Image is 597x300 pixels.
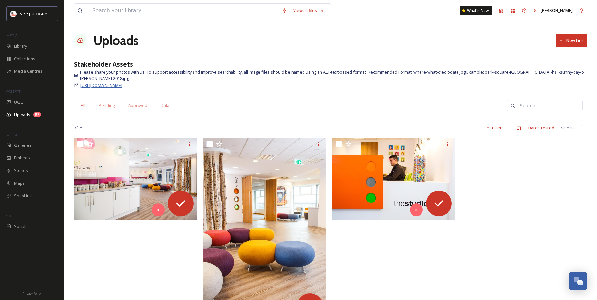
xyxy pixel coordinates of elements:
[332,137,455,220] img: ext_1757347247.738659_julian@thestudio.co.uk-RECEPTION (2).jpg
[10,11,17,17] img: download%20(3).png
[14,167,28,173] span: Stories
[161,102,169,108] span: Data
[14,99,23,105] span: UGC
[556,34,587,47] button: New Link
[483,122,507,134] div: Filters
[74,137,197,220] img: ext_1757347344.157106_julian@thestudio.co.uk-REFUEL (2).jpg
[569,272,587,290] button: Open Chat
[14,43,27,49] span: Library
[23,289,41,297] a: Privacy Policy
[33,112,41,117] div: 97
[6,132,21,137] span: WIDGETS
[89,4,278,18] input: Search your library
[14,68,42,74] span: Media Centres
[80,82,122,88] span: [URL][DOMAIN_NAME]
[14,193,32,199] span: SnapLink
[14,56,35,62] span: Collections
[6,89,20,94] span: COLLECT
[23,291,41,295] span: Privacy Policy
[530,4,576,17] a: [PERSON_NAME]
[541,7,573,13] span: [PERSON_NAME]
[561,125,578,131] span: Select all
[14,142,32,148] span: Galleries
[6,33,18,38] span: MEDIA
[290,4,328,17] a: View all files
[14,112,30,118] span: Uploads
[81,102,85,108] span: All
[14,223,28,230] span: Socials
[74,60,133,69] strong: Stakeholder Assets
[14,180,25,186] span: Maps
[460,6,492,15] a: What's New
[525,122,557,134] div: Date Created
[80,69,587,81] span: Please share your photos with us. To support accessibility and improve searchability, all image f...
[80,81,122,89] a: [URL][DOMAIN_NAME]
[20,11,70,17] span: Visit [GEOGRAPHIC_DATA]
[14,155,30,161] span: Embeds
[99,102,115,108] span: Pending
[517,99,579,112] input: Search
[74,125,85,131] span: 3 file s
[128,102,147,108] span: Approved
[6,213,19,218] span: SOCIALS
[93,31,139,50] a: Uploads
